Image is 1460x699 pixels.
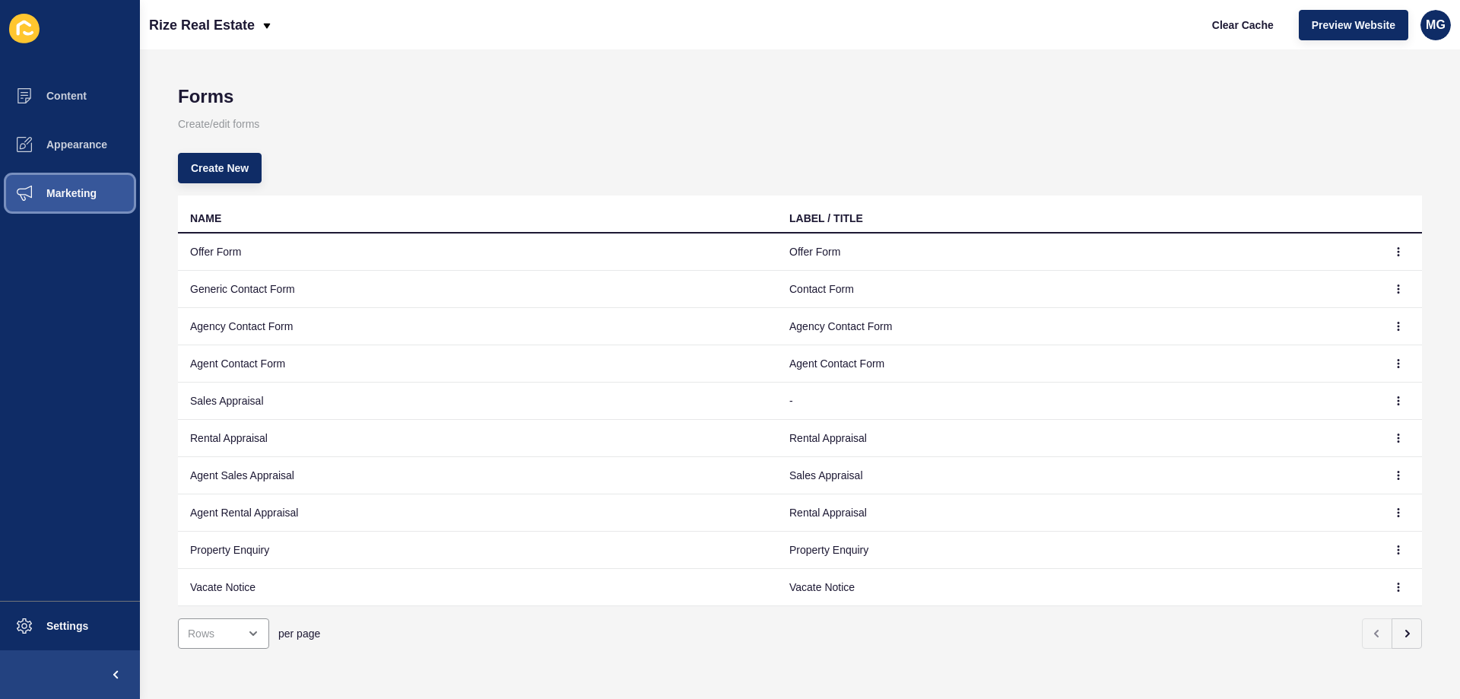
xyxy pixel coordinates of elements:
[1312,17,1395,33] span: Preview Website
[777,569,1376,606] td: Vacate Notice
[178,457,777,494] td: Agent Sales Appraisal
[777,494,1376,532] td: Rental Appraisal
[178,569,777,606] td: Vacate Notice
[178,86,1422,107] h1: Forms
[178,107,1422,141] p: Create/edit forms
[777,234,1376,271] td: Offer Form
[191,160,249,176] span: Create New
[178,532,777,569] td: Property Enquiry
[777,308,1376,345] td: Agency Contact Form
[149,6,255,44] p: Rize Real Estate
[178,153,262,183] button: Create New
[178,234,777,271] td: Offer Form
[178,271,777,308] td: Generic Contact Form
[178,383,777,420] td: Sales Appraisal
[777,532,1376,569] td: Property Enquiry
[1426,17,1446,33] span: MG
[777,383,1376,420] td: -
[1199,10,1287,40] button: Clear Cache
[777,271,1376,308] td: Contact Form
[190,211,221,226] div: NAME
[777,420,1376,457] td: Rental Appraisal
[178,308,777,345] td: Agency Contact Form
[1299,10,1408,40] button: Preview Website
[178,618,269,649] div: open menu
[278,626,320,641] span: per page
[789,211,863,226] div: LABEL / TITLE
[777,345,1376,383] td: Agent Contact Form
[178,420,777,457] td: Rental Appraisal
[178,345,777,383] td: Agent Contact Form
[777,457,1376,494] td: Sales Appraisal
[178,494,777,532] td: Agent Rental Appraisal
[1212,17,1274,33] span: Clear Cache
